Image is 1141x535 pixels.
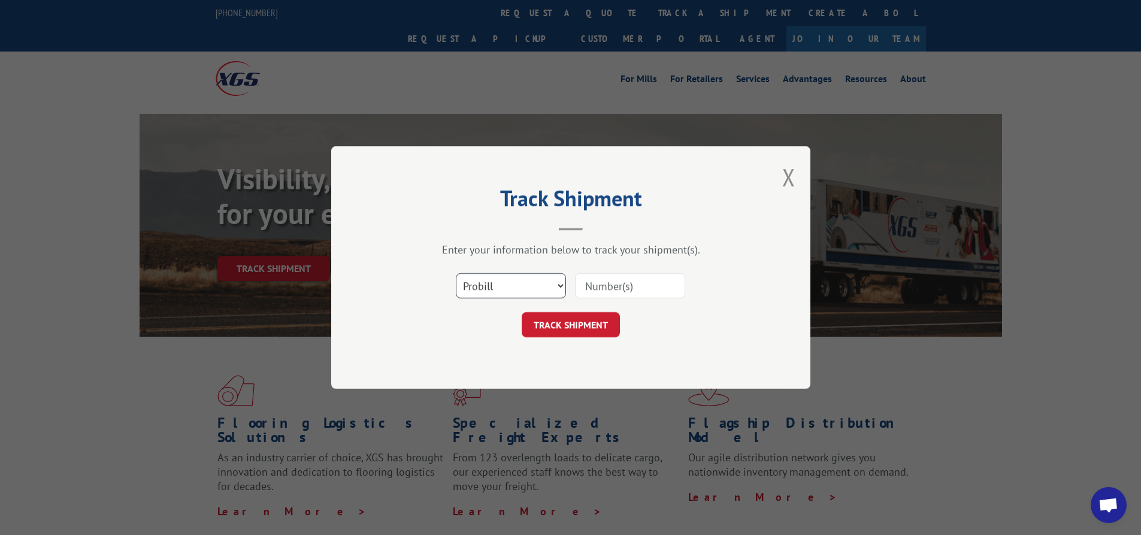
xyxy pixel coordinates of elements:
[391,190,750,213] h2: Track Shipment
[575,273,685,298] input: Number(s)
[522,312,620,337] button: TRACK SHIPMENT
[782,161,795,193] button: Close modal
[391,243,750,256] div: Enter your information below to track your shipment(s).
[1091,487,1127,523] div: Open chat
